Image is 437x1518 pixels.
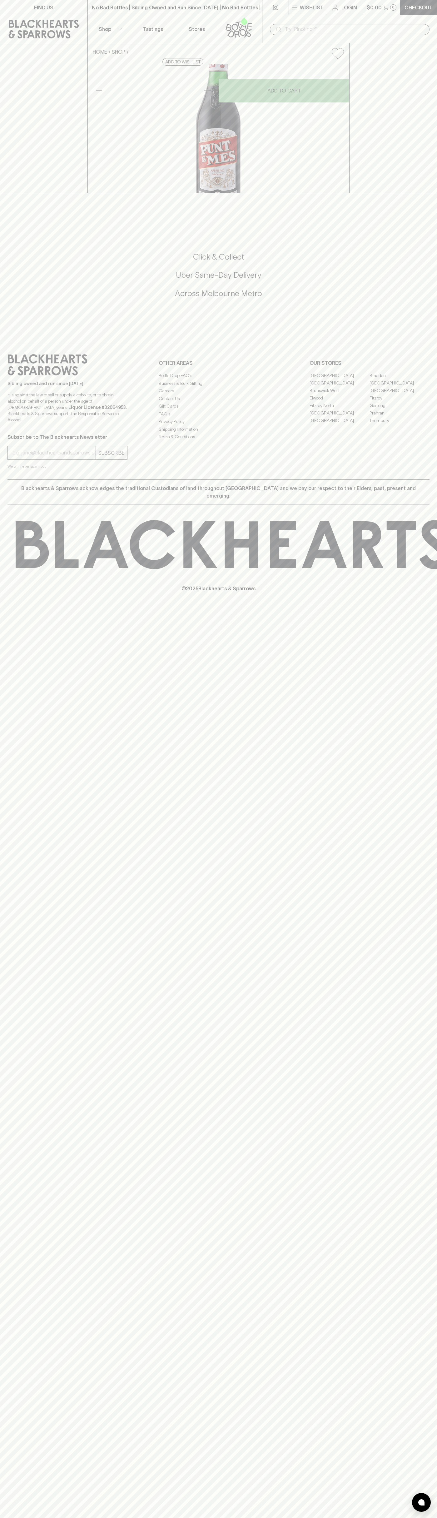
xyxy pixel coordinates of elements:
[370,394,430,402] a: Fitzroy
[7,463,127,469] p: We will never spam you
[367,4,382,11] p: $0.00
[159,395,279,402] a: Contact Us
[310,409,370,417] a: [GEOGRAPHIC_DATA]
[7,380,127,387] p: Sibling owned and run since [DATE]
[7,252,430,262] h5: Click & Collect
[310,402,370,409] a: Fitzroy North
[159,379,279,387] a: Business & Bulk Gifting
[93,49,107,55] a: HOME
[329,46,346,62] button: Add to wishlist
[88,64,349,193] img: 3492.png
[310,417,370,424] a: [GEOGRAPHIC_DATA]
[267,87,301,94] p: ADD TO CART
[310,387,370,394] a: Brunswick West
[310,379,370,387] a: [GEOGRAPHIC_DATA]
[162,58,203,66] button: Add to wishlist
[300,4,324,11] p: Wishlist
[310,394,370,402] a: Elwood
[341,4,357,11] p: Login
[405,4,433,11] p: Checkout
[7,433,127,441] p: Subscribe to The Blackhearts Newsletter
[7,392,127,423] p: It is against the law to sell or supply alcohol to, or to obtain alcohol on behalf of a person un...
[68,405,126,410] strong: Liquor License #32064953
[159,387,279,395] a: Careers
[418,1499,425,1506] img: bubble-icon
[99,25,111,33] p: Shop
[98,449,125,457] p: SUBSCRIBE
[159,410,279,418] a: FAQ's
[34,4,53,11] p: FIND US
[159,403,279,410] a: Gift Cards
[370,379,430,387] a: [GEOGRAPHIC_DATA]
[159,425,279,433] a: Shipping Information
[219,79,349,102] button: ADD TO CART
[159,372,279,379] a: Bottle Drop FAQ's
[310,359,430,367] p: OUR STORES
[175,15,219,43] a: Stores
[310,372,370,379] a: [GEOGRAPHIC_DATA]
[159,359,279,367] p: OTHER AREAS
[370,372,430,379] a: Braddon
[370,387,430,394] a: [GEOGRAPHIC_DATA]
[159,418,279,425] a: Privacy Policy
[7,227,430,331] div: Call to action block
[143,25,163,33] p: Tastings
[370,417,430,424] a: Thornbury
[189,25,205,33] p: Stores
[7,288,430,299] h5: Across Melbourne Metro
[285,24,425,34] input: Try "Pinot noir"
[392,6,395,9] p: 0
[88,15,132,43] button: Shop
[159,433,279,441] a: Terms & Conditions
[7,270,430,280] h5: Uber Same-Day Delivery
[12,484,425,499] p: Blackhearts & Sparrows acknowledges the traditional Custodians of land throughout [GEOGRAPHIC_DAT...
[370,402,430,409] a: Geelong
[370,409,430,417] a: Prahran
[131,15,175,43] a: Tastings
[112,49,125,55] a: SHOP
[12,448,96,458] input: e.g. jane@blackheartsandsparrows.com.au
[96,446,127,459] button: SUBSCRIBE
